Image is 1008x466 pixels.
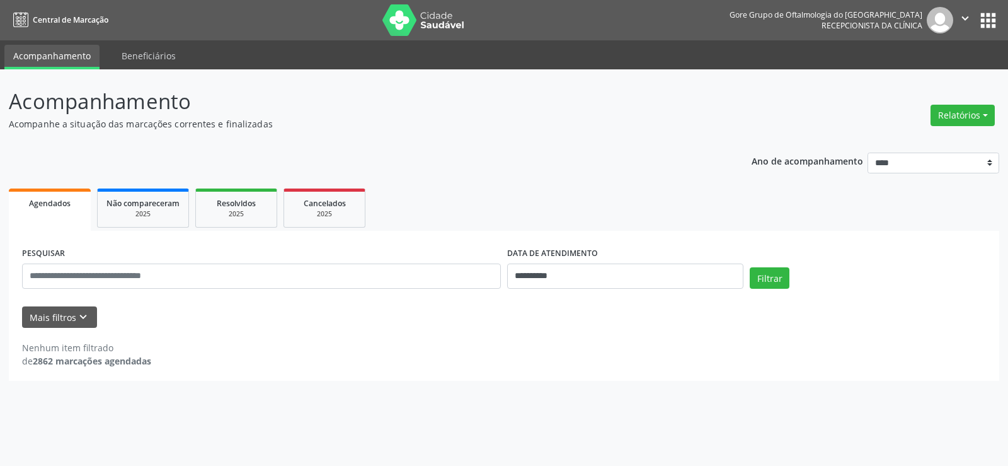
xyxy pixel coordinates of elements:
[22,244,65,264] label: PESQUISAR
[29,198,71,209] span: Agendados
[293,209,356,219] div: 2025
[958,11,972,25] i: 
[106,198,180,209] span: Não compareceram
[931,105,995,126] button: Relatórios
[9,86,702,117] p: Acompanhamento
[977,9,999,32] button: apps
[33,15,108,25] span: Central de Marcação
[106,209,180,219] div: 2025
[33,355,151,367] strong: 2862 marcações agendadas
[752,153,863,168] p: Ano de acompanhamento
[9,9,108,30] a: Central de Marcação
[822,20,922,31] span: Recepcionista da clínica
[730,9,922,20] div: Gore Grupo de Oftalmologia do [GEOGRAPHIC_DATA]
[927,7,953,33] img: img
[22,341,151,354] div: Nenhum item filtrado
[304,198,346,209] span: Cancelados
[4,45,100,69] a: Acompanhamento
[217,198,256,209] span: Resolvidos
[9,117,702,131] p: Acompanhe a situação das marcações correntes e finalizadas
[22,354,151,368] div: de
[113,45,185,67] a: Beneficiários
[22,306,97,329] button: Mais filtroskeyboard_arrow_down
[953,7,977,33] button: 
[507,244,598,264] label: DATA DE ATENDIMENTO
[750,267,789,289] button: Filtrar
[205,209,268,219] div: 2025
[76,310,90,324] i: keyboard_arrow_down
